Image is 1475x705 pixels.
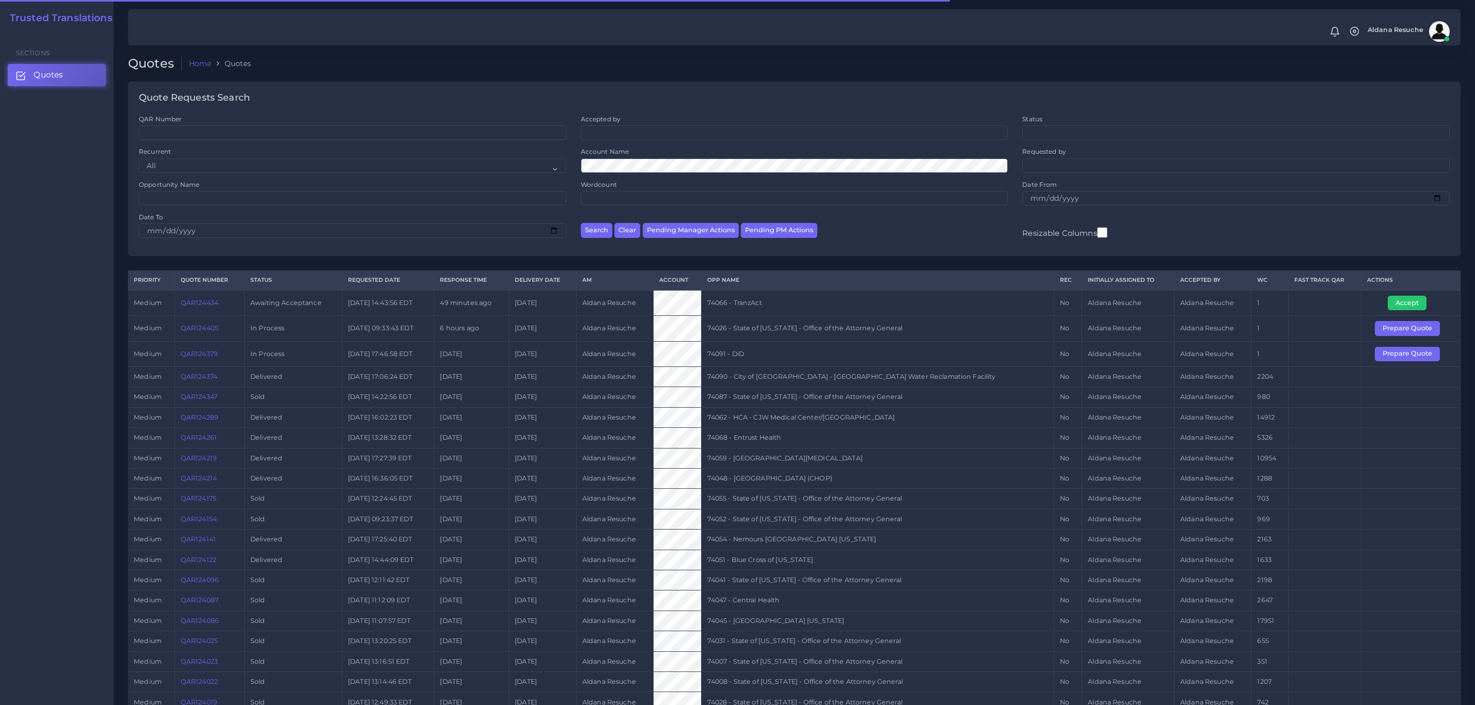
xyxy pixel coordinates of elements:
[16,49,50,57] span: Sections
[139,147,171,156] label: Recurrent
[509,387,576,407] td: [DATE]
[1251,468,1289,488] td: 1288
[509,509,576,529] td: [DATE]
[1174,631,1251,651] td: Aldana Resuche
[34,69,63,81] span: Quotes
[1251,530,1289,550] td: 2163
[128,271,175,290] th: Priority
[702,366,1054,387] td: 74090 - City of [GEOGRAPHIC_DATA] - [GEOGRAPHIC_DATA] Water Reclamation Facility
[1082,387,1175,407] td: Aldana Resuche
[1082,271,1175,290] th: Initially Assigned to
[1174,428,1251,448] td: Aldana Resuche
[134,373,162,380] span: medium
[434,489,509,509] td: [DATE]
[702,316,1054,341] td: 74026 - State of [US_STATE] - Office of the Attorney General
[643,223,739,238] button: Pending Manager Actions
[1054,530,1082,550] td: No
[181,535,216,543] a: QAR124141
[434,448,509,468] td: [DATE]
[1082,489,1175,509] td: Aldana Resuche
[576,316,653,341] td: Aldana Resuche
[1388,298,1434,306] a: Accept
[1022,147,1066,156] label: Requested by
[1054,509,1082,529] td: No
[434,509,509,529] td: [DATE]
[181,373,217,380] a: QAR124374
[702,428,1054,448] td: 74068 - Entrust Health
[576,570,653,590] td: Aldana Resuche
[702,468,1054,488] td: 74048 - [GEOGRAPHIC_DATA] (CHOP)
[702,530,1054,550] td: 74054 - Nemours [GEOGRAPHIC_DATA] [US_STATE]
[434,387,509,407] td: [DATE]
[509,611,576,631] td: [DATE]
[576,509,653,529] td: Aldana Resuche
[509,570,576,590] td: [DATE]
[1174,468,1251,488] td: Aldana Resuche
[434,366,509,387] td: [DATE]
[1288,271,1361,290] th: Fast Track QAR
[434,530,509,550] td: [DATE]
[509,448,576,468] td: [DATE]
[1174,590,1251,611] td: Aldana Resuche
[509,530,576,550] td: [DATE]
[576,530,653,550] td: Aldana Resuche
[434,290,509,316] td: 49 minutes ago
[134,454,162,462] span: medium
[1174,290,1251,316] td: Aldana Resuche
[342,366,434,387] td: [DATE] 17:06:24 EDT
[244,341,342,366] td: In Process
[342,489,434,509] td: [DATE] 12:24:45 EDT
[189,58,212,69] a: Home
[1082,316,1175,341] td: Aldana Resuche
[434,651,509,671] td: [DATE]
[244,468,342,488] td: Delivered
[509,590,576,611] td: [DATE]
[342,672,434,692] td: [DATE] 13:14:46 EDT
[342,448,434,468] td: [DATE] 17:27:39 EDT
[139,213,163,221] label: Date To
[702,341,1054,366] td: 74091 - DiD
[509,428,576,448] td: [DATE]
[342,570,434,590] td: [DATE] 12:11:42 EDT
[576,290,653,316] td: Aldana Resuche
[434,631,509,651] td: [DATE]
[509,468,576,488] td: [DATE]
[1251,651,1289,671] td: 351
[134,637,162,645] span: medium
[1251,611,1289,631] td: 17951
[509,271,576,290] th: Delivery Date
[128,56,182,71] h2: Quotes
[342,550,434,570] td: [DATE] 14:44:09 EDT
[1082,407,1175,427] td: Aldana Resuche
[1174,489,1251,509] td: Aldana Resuche
[1054,631,1082,651] td: No
[244,407,342,427] td: Delivered
[1082,611,1175,631] td: Aldana Resuche
[1174,316,1251,341] td: Aldana Resuche
[1251,316,1289,341] td: 1
[702,448,1054,468] td: 74059 - [GEOGRAPHIC_DATA][MEDICAL_DATA]
[244,672,342,692] td: Sold
[342,651,434,671] td: [DATE] 13:16:51 EDT
[1054,316,1082,341] td: No
[134,556,162,564] span: medium
[134,596,162,604] span: medium
[1251,570,1289,590] td: 2198
[1174,530,1251,550] td: Aldana Resuche
[1174,509,1251,529] td: Aldana Resuche
[1022,180,1057,189] label: Date From
[434,341,509,366] td: [DATE]
[581,223,612,238] button: Search
[509,366,576,387] td: [DATE]
[1082,468,1175,488] td: Aldana Resuche
[576,489,653,509] td: Aldana Resuche
[434,590,509,611] td: [DATE]
[181,434,217,441] a: QAR124261
[1174,366,1251,387] td: Aldana Resuche
[181,678,218,685] a: QAR124022
[434,611,509,631] td: [DATE]
[702,407,1054,427] td: 74062 - HCA - CJW Medical Center/[GEOGRAPHIC_DATA]
[1251,290,1289,316] td: 1
[576,611,653,631] td: Aldana Resuche
[1251,672,1289,692] td: 1207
